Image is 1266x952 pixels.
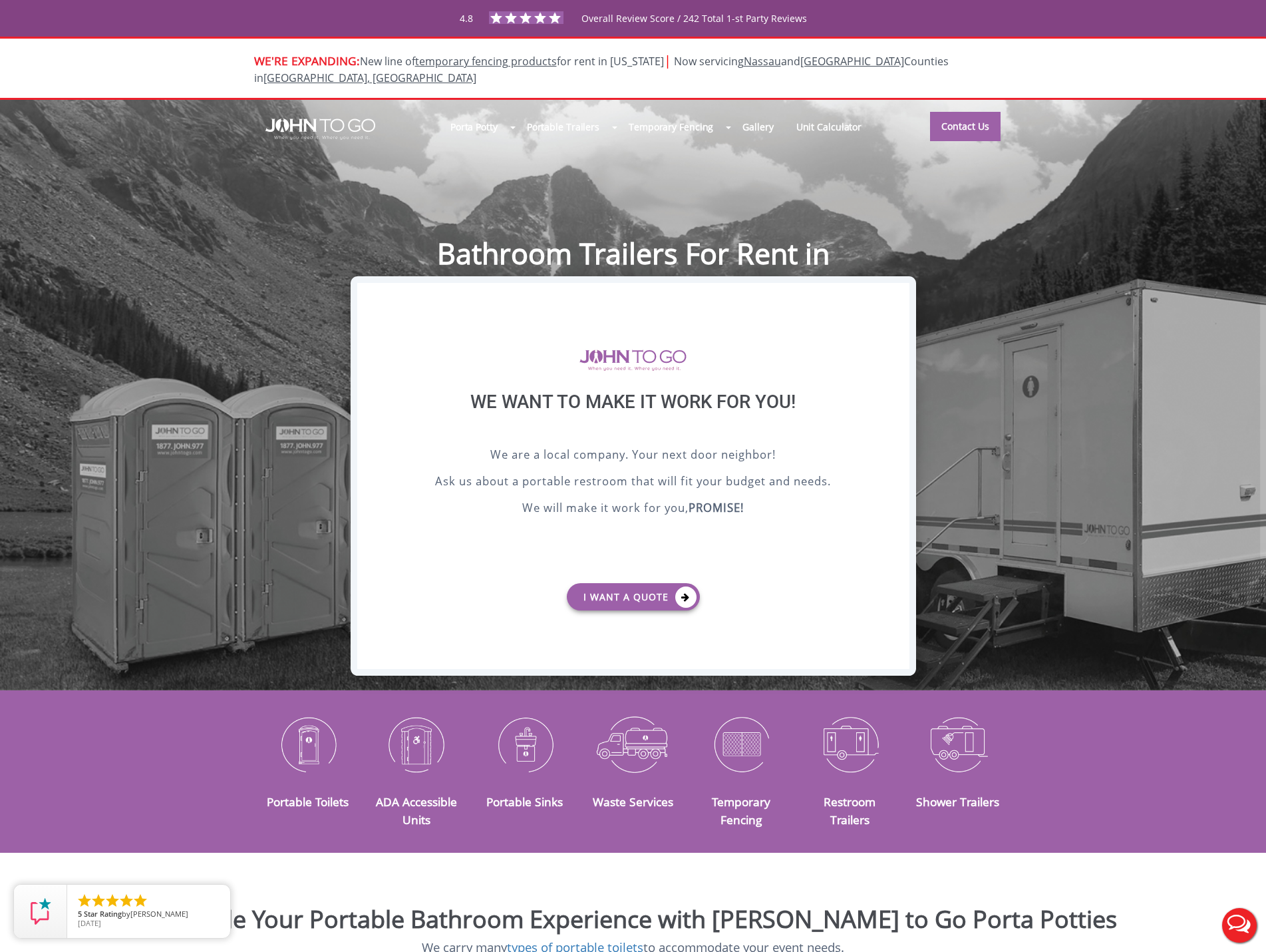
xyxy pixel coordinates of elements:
li:  [90,893,106,909]
p: Ask us about a portable restroom that will fit your budget and needs. [391,473,876,493]
p: We are a local company. Your next door neighbor! [391,446,876,466]
span: by [78,910,220,919]
b: PROMISE! [689,500,744,515]
li:  [104,893,120,909]
span: Star Rating [84,909,122,919]
span: 5 [78,909,82,919]
div: We want to make it work for you! [391,391,876,446]
li:  [77,893,92,909]
button: Live Chat [1213,899,1266,952]
li:  [118,893,134,909]
div: X [888,283,909,306]
span: [PERSON_NAME] [130,909,188,919]
span: [DATE] [78,918,101,928]
img: Review Rating [27,898,54,925]
p: We will make it work for you, [391,499,876,519]
img: logo of viptogo [579,350,687,371]
li:  [132,893,148,909]
a: I want a Quote [567,583,700,610]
